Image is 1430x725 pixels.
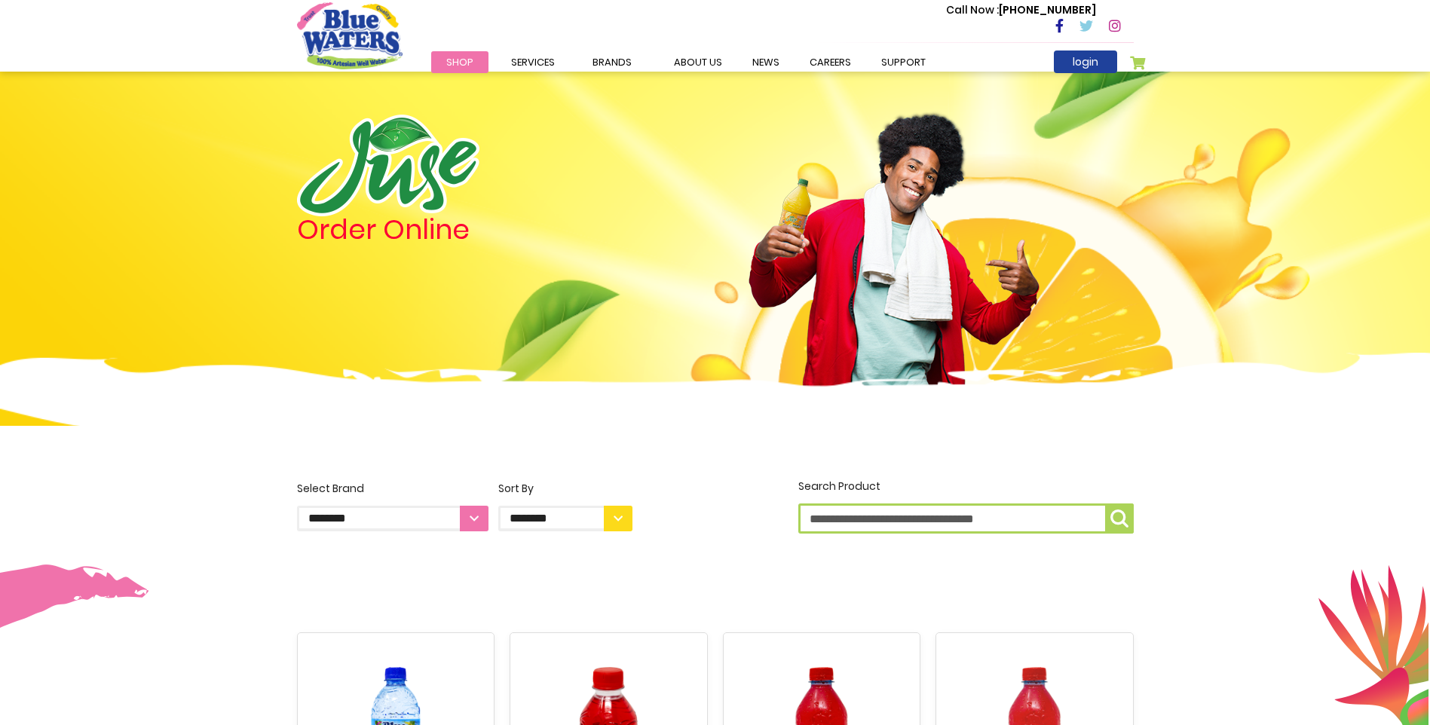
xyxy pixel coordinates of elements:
span: Call Now : [946,2,999,17]
a: Brands [577,51,647,73]
label: Select Brand [297,481,488,531]
img: search-icon.png [1110,509,1128,528]
span: Brands [593,55,632,69]
button: Search Product [1105,503,1134,534]
a: store logo [297,2,403,69]
span: Services [511,55,555,69]
a: support [866,51,941,73]
a: about us [659,51,737,73]
select: Sort By [498,506,632,531]
a: login [1054,50,1117,73]
a: Services [496,51,570,73]
select: Select Brand [297,506,488,531]
input: Search Product [798,503,1134,534]
a: News [737,51,795,73]
a: careers [795,51,866,73]
div: Sort By [498,481,632,497]
p: [PHONE_NUMBER] [946,2,1096,18]
h4: Order Online [297,216,632,243]
a: Shop [431,51,488,73]
img: logo [297,115,479,216]
img: man.png [747,87,1041,409]
span: Shop [446,55,473,69]
label: Search Product [798,479,1134,534]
